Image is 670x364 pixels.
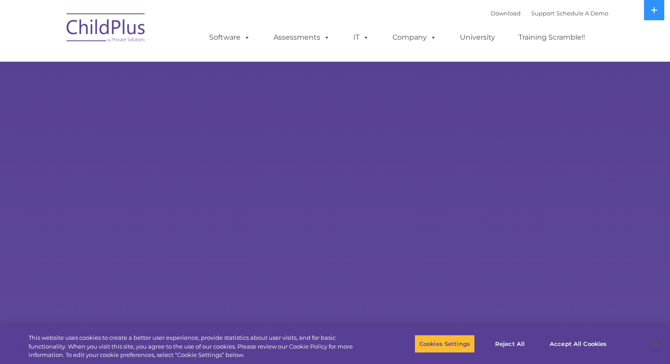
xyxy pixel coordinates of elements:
[265,29,339,46] a: Assessments
[384,29,445,46] a: Company
[491,10,521,17] a: Download
[510,29,594,46] a: Training Scramble!!
[415,334,475,353] button: Cookies Settings
[491,10,608,17] font: |
[482,334,537,353] button: Reject All
[344,29,378,46] a: IT
[29,334,369,360] div: This website uses cookies to create a better user experience, provide statistics about user visit...
[200,29,259,46] a: Software
[556,10,608,17] a: Schedule A Demo
[451,29,504,46] a: University
[62,7,150,51] img: ChildPlus by Procare Solutions
[531,10,555,17] a: Support
[646,334,666,353] button: Close
[545,334,611,353] button: Accept All Cookies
